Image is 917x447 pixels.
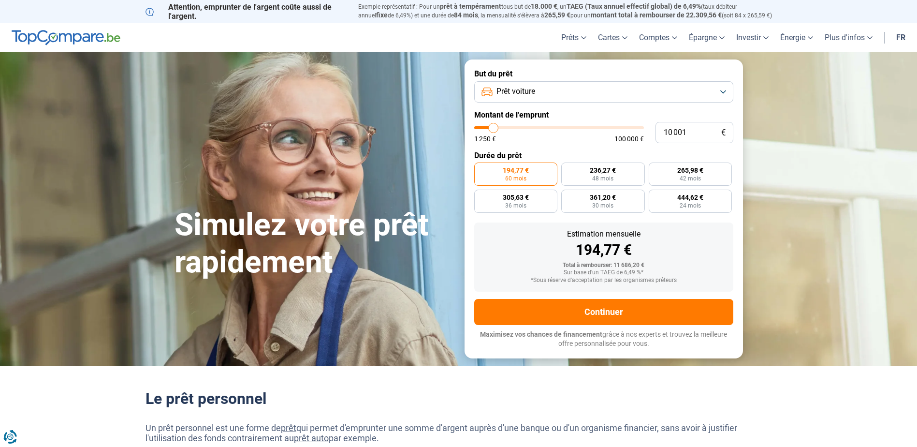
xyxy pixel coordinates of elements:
img: TopCompare [12,30,120,45]
h1: Simulez votre prêt rapidement [175,207,453,281]
span: TAEG (Taux annuel effectif global) de 6,49% [567,2,701,10]
div: 194,77 € [482,243,726,257]
label: Montant de l'emprunt [474,110,733,119]
span: 36 mois [505,203,526,209]
span: 1 250 € [474,135,496,142]
span: 444,62 € [677,194,703,201]
label: Durée du prêt [474,151,733,160]
p: Attention, emprunter de l'argent coûte aussi de l'argent. [146,2,347,21]
span: 42 mois [680,176,701,181]
a: Prêts [555,23,592,52]
span: 100 000 € [614,135,644,142]
span: 194,77 € [503,167,529,174]
span: 60 mois [505,176,526,181]
span: 18.000 € [531,2,557,10]
p: Un prêt personnel est une forme de qui permet d'emprunter une somme d'argent auprès d'une banque ... [146,423,772,444]
button: Continuer [474,299,733,325]
button: Prêt voiture [474,81,733,103]
p: Exemple représentatif : Pour un tous but de , un (taux débiteur annuel de 6,49%) et une durée de ... [358,2,772,20]
a: Investir [730,23,774,52]
a: prêt auto [294,433,329,443]
h2: Le prêt personnel [146,389,772,408]
span: 30 mois [592,203,613,209]
div: Sur base d'un TAEG de 6,49 %* [482,269,726,276]
a: prêt [281,423,296,433]
span: fixe [376,11,388,19]
div: *Sous réserve d'acceptation par les organismes prêteurs [482,277,726,284]
div: Estimation mensuelle [482,230,726,238]
span: 361,20 € [590,194,616,201]
span: 48 mois [592,176,613,181]
a: Comptes [633,23,683,52]
span: Prêt voiture [496,86,535,97]
div: Total à rembourser: 11 686,20 € [482,262,726,269]
span: 236,27 € [590,167,616,174]
a: Énergie [774,23,819,52]
span: 84 mois [454,11,478,19]
p: grâce à nos experts et trouvez la meilleure offre personnalisée pour vous. [474,330,733,349]
span: 24 mois [680,203,701,209]
a: Épargne [683,23,730,52]
span: montant total à rembourser de 22.309,56 € [591,11,722,19]
a: fr [890,23,911,52]
span: € [721,129,726,137]
a: Cartes [592,23,633,52]
span: 265,59 € [544,11,570,19]
span: prêt à tempérament [440,2,501,10]
span: Maximisez vos chances de financement [480,330,602,338]
label: But du prêt [474,69,733,78]
a: Plus d'infos [819,23,878,52]
span: 265,98 € [677,167,703,174]
span: 305,63 € [503,194,529,201]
